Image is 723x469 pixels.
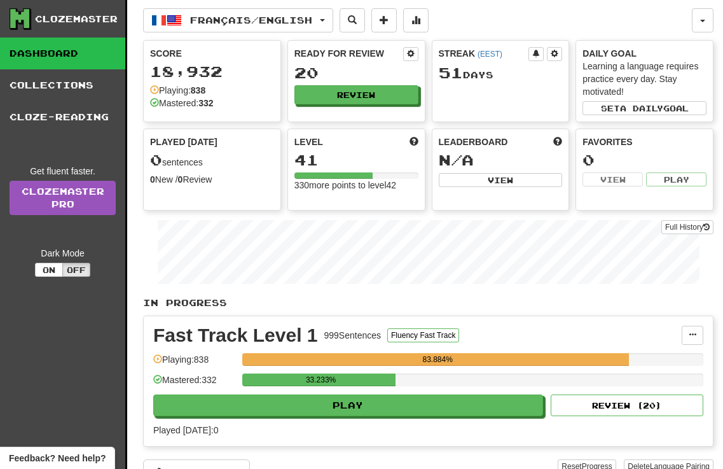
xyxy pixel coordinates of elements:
[150,64,274,80] div: 18,932
[294,65,418,81] div: 20
[191,85,205,95] strong: 838
[35,263,63,277] button: On
[246,374,396,386] div: 33.233%
[582,101,706,115] button: Seta dailygoal
[294,47,403,60] div: Ready for Review
[582,60,706,98] div: Learning a language requires practice every day. Stay motivated!
[153,374,236,395] div: Mastered: 332
[150,151,162,169] span: 0
[246,353,629,366] div: 83.884%
[387,328,459,342] button: Fluency Fast Track
[178,174,183,185] strong: 0
[153,326,318,345] div: Fast Track Level 1
[620,104,663,113] span: a daily
[294,85,418,104] button: Review
[551,395,703,416] button: Review (20)
[294,179,418,192] div: 330 more points to level 42
[150,174,155,185] strong: 0
[340,8,365,32] button: Search sentences
[143,8,333,32] button: Français/English
[294,136,323,148] span: Level
[143,297,713,309] p: In Progress
[150,84,205,97] div: Playing:
[9,452,106,465] span: Open feedback widget
[35,13,118,25] div: Clozemaster
[439,64,463,81] span: 51
[661,220,713,234] button: Full History
[582,172,643,186] button: View
[62,263,90,277] button: Off
[582,47,706,60] div: Daily Goal
[153,425,218,435] span: Played [DATE]: 0
[553,136,562,148] span: This week in points, UTC
[439,136,508,148] span: Leaderboard
[294,152,418,168] div: 41
[582,152,706,168] div: 0
[410,136,418,148] span: Score more points to level up
[150,173,274,186] div: New / Review
[439,47,529,60] div: Streak
[646,172,706,186] button: Play
[190,15,312,25] span: Français / English
[439,173,563,187] button: View
[150,47,274,60] div: Score
[153,353,236,374] div: Playing: 838
[324,329,382,342] div: 999 Sentences
[10,181,116,215] a: ClozemasterPro
[439,151,474,169] span: N/A
[153,395,543,416] button: Play
[150,136,217,148] span: Played [DATE]
[403,8,429,32] button: More stats
[439,65,563,81] div: Day s
[371,8,397,32] button: Add sentence to collection
[10,165,116,178] div: Get fluent faster.
[478,50,502,59] a: (EEST)
[10,247,116,260] div: Dark Mode
[150,152,274,169] div: sentences
[150,97,214,109] div: Mastered:
[582,136,706,148] div: Favorites
[198,98,213,108] strong: 332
